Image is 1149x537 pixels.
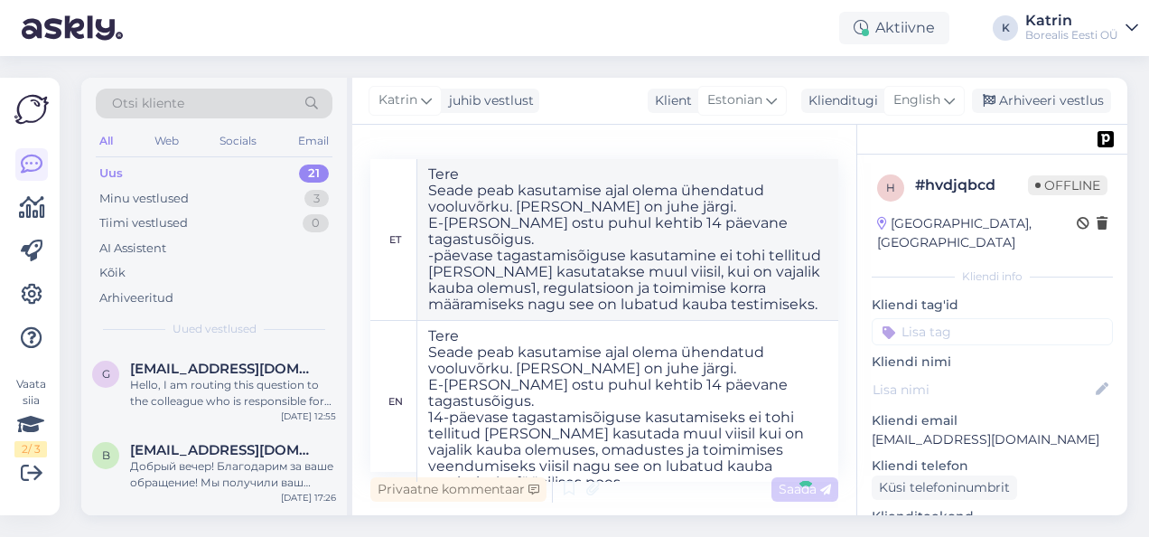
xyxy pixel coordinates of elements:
p: Kliendi telefon [872,457,1113,476]
div: Web [151,129,182,153]
span: h [886,181,895,194]
div: Добрый вечер! Благодарим за ваше обращение! Мы получили ваш запрос и передадим его коллеге, котор... [130,458,336,491]
div: # hvdjqbcd [915,174,1028,196]
img: pd [1098,131,1114,147]
span: gzevspero@gmail.com [130,361,318,377]
span: Estonian [707,90,762,110]
input: Lisa tag [872,318,1113,345]
div: Kliendi info [872,268,1113,285]
div: 0 [303,214,329,232]
div: Kõik [99,264,126,282]
div: 2 / 3 [14,441,47,457]
div: Arhiveeri vestlus [972,89,1111,113]
p: Kliendi email [872,411,1113,430]
span: Katrin [378,90,417,110]
img: Askly Logo [14,92,49,127]
div: Aktiivne [839,12,949,44]
div: Klienditugi [801,91,878,110]
p: Kliendi nimi [872,353,1113,372]
span: Uued vestlused [173,321,257,337]
span: g [102,367,110,381]
span: Otsi kliente [112,94,184,113]
div: 21 [299,165,329,183]
div: juhib vestlust [442,91,534,110]
div: Email [294,129,332,153]
div: All [96,129,117,153]
span: Offline [1028,175,1107,195]
span: b [102,448,110,462]
p: Kliendi tag'id [872,296,1113,315]
div: Hello, I am routing this question to the colleague who is responsible for this topic. The reply m... [130,377,336,410]
div: Arhiveeritud [99,289,173,307]
div: [DATE] 17:26 [281,491,336,504]
div: Borealis Eesti OÜ [1025,28,1118,42]
div: K [993,15,1018,41]
p: Klienditeekond [872,507,1113,526]
a: KatrinBorealis Eesti OÜ [1025,14,1138,42]
div: Katrin [1025,14,1118,28]
div: Klient [648,91,692,110]
div: Socials [216,129,260,153]
div: Tiimi vestlused [99,214,188,232]
span: English [893,90,940,110]
div: 3 [304,190,329,208]
input: Lisa nimi [873,380,1092,400]
div: [DATE] 12:55 [281,410,336,423]
div: Küsi telefoninumbrit [872,476,1017,500]
div: Uus [99,165,123,183]
div: Vaata siia [14,376,47,457]
div: [GEOGRAPHIC_DATA], [GEOGRAPHIC_DATA] [877,214,1077,252]
div: AI Assistent [99,240,166,258]
p: [EMAIL_ADDRESS][DOMAIN_NAME] [872,430,1113,449]
span: baibolov_agibay@mail.ru [130,442,318,458]
div: Minu vestlused [99,190,189,208]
